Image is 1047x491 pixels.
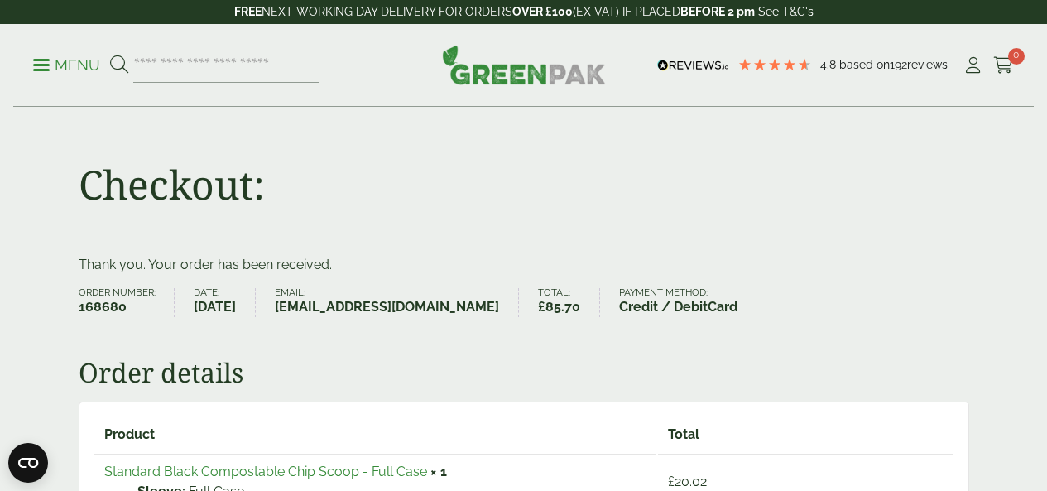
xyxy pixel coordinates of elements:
[680,5,755,18] strong: BEFORE 2 pm
[194,297,236,317] strong: [DATE]
[619,297,737,317] strong: Credit / DebitCard
[1008,48,1025,65] span: 0
[619,288,756,317] li: Payment method:
[79,255,969,275] p: Thank you. Your order has been received.
[194,288,256,317] li: Date:
[79,297,156,317] strong: 168680
[442,45,606,84] img: GreenPak Supplies
[33,55,100,72] a: Menu
[890,58,907,71] span: 192
[33,55,100,75] p: Menu
[79,288,175,317] li: Order number:
[839,58,890,71] span: Based on
[538,288,600,317] li: Total:
[658,417,953,452] th: Total
[79,161,265,209] h1: Checkout:
[538,299,545,315] span: £
[993,57,1014,74] i: Cart
[907,58,948,71] span: reviews
[104,464,427,479] a: Standard Black Compostable Chip Scoop - Full Case
[234,5,262,18] strong: FREE
[668,474,707,489] bdi: 20.02
[758,5,814,18] a: See T&C's
[79,357,969,388] h2: Order details
[963,57,983,74] i: My Account
[820,58,839,71] span: 4.8
[275,288,519,317] li: Email:
[668,474,675,489] span: £
[94,417,656,452] th: Product
[8,443,48,483] button: Open CMP widget
[737,57,812,72] div: 4.8 Stars
[275,297,499,317] strong: [EMAIL_ADDRESS][DOMAIN_NAME]
[512,5,573,18] strong: OVER £100
[538,299,580,315] bdi: 85.70
[430,464,447,479] strong: × 1
[993,53,1014,78] a: 0
[657,60,729,71] img: REVIEWS.io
